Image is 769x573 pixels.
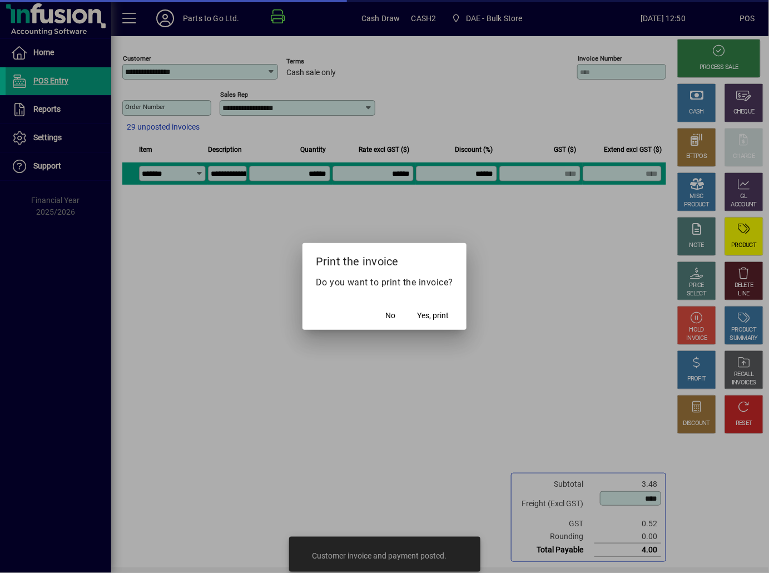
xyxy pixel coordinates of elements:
[413,305,453,325] button: Yes, print
[417,310,449,322] span: Yes, print
[302,243,467,275] h2: Print the invoice
[373,305,408,325] button: No
[316,276,454,289] p: Do you want to print the invoice?
[385,310,395,322] span: No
